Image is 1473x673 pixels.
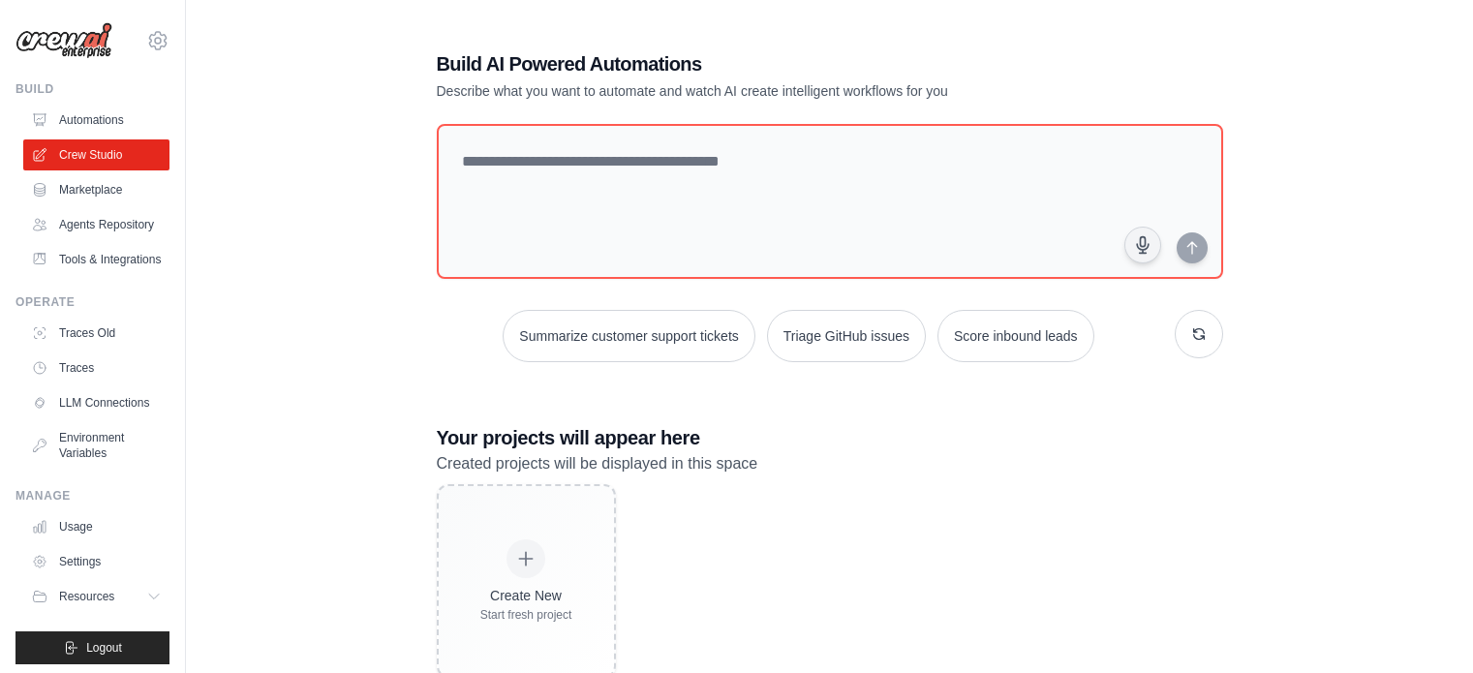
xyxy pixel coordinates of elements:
div: Create New [480,586,572,605]
a: Environment Variables [23,422,169,469]
h1: Build AI Powered Automations [437,50,1088,77]
div: Operate [15,294,169,310]
p: Describe what you want to automate and watch AI create intelligent workflows for you [437,81,1088,101]
img: Logo [15,22,112,59]
a: Automations [23,105,169,136]
a: Tools & Integrations [23,244,169,275]
a: Crew Studio [23,139,169,170]
button: Resources [23,581,169,612]
a: Settings [23,546,169,577]
div: Manage [15,488,169,504]
a: Usage [23,511,169,542]
span: Logout [86,640,122,656]
a: Traces Old [23,318,169,349]
div: Build [15,81,169,97]
button: Logout [15,631,169,664]
a: Agents Repository [23,209,169,240]
h3: Your projects will appear here [437,424,1223,451]
button: Triage GitHub issues [767,310,926,362]
button: Get new suggestions [1175,310,1223,358]
span: Resources [59,589,114,604]
button: Summarize customer support tickets [503,310,754,362]
button: Click to speak your automation idea [1124,227,1161,263]
a: LLM Connections [23,387,169,418]
a: Marketplace [23,174,169,205]
a: Traces [23,352,169,383]
button: Score inbound leads [937,310,1094,362]
div: Start fresh project [480,607,572,623]
p: Created projects will be displayed in this space [437,451,1223,476]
